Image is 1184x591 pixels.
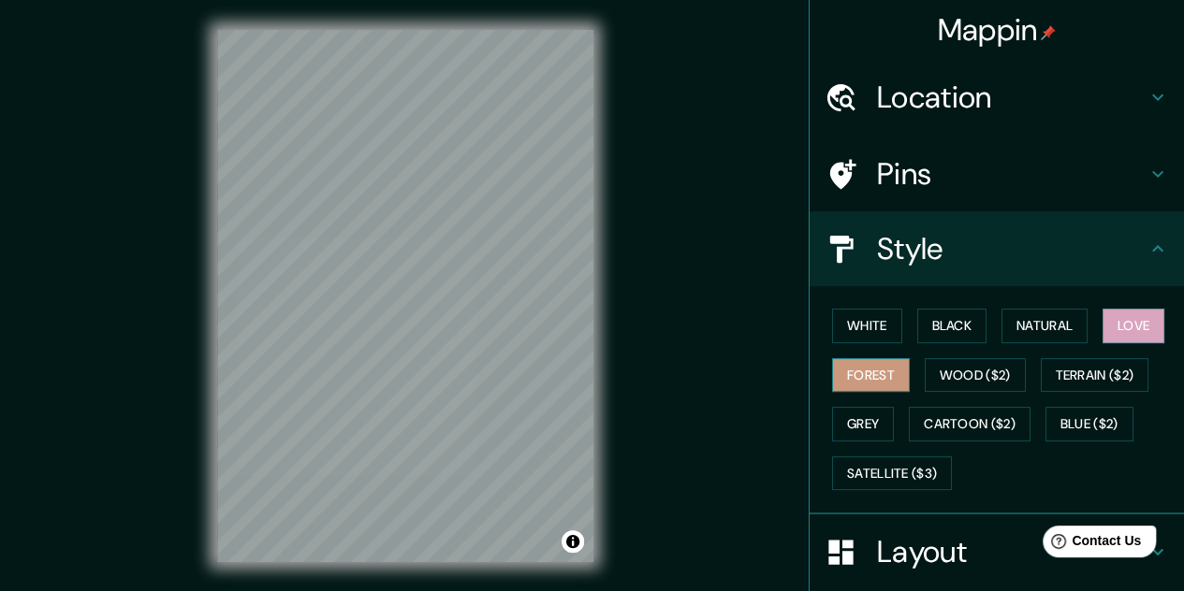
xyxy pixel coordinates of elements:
button: Forest [832,358,910,393]
button: Cartoon ($2) [909,407,1031,441]
h4: Layout [877,533,1147,570]
h4: Style [877,230,1147,267]
button: Natural [1001,309,1088,343]
div: Style [810,211,1184,286]
button: Wood ($2) [925,358,1026,393]
button: Grey [832,407,894,441]
canvas: Map [217,30,593,562]
button: Terrain ($2) [1041,358,1149,393]
h4: Location [877,79,1147,116]
button: Black [917,309,987,343]
iframe: Help widget launcher [1017,518,1163,570]
button: Toggle attribution [562,530,584,553]
h4: Pins [877,155,1147,193]
button: White [832,309,902,343]
div: Pins [810,137,1184,211]
button: Satellite ($3) [832,456,952,491]
button: Blue ($2) [1045,407,1133,441]
div: Layout [810,514,1184,589]
img: pin-icon.png [1041,25,1056,40]
button: Love [1103,309,1164,343]
h4: Mappin [938,11,1057,49]
div: Location [810,60,1184,135]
